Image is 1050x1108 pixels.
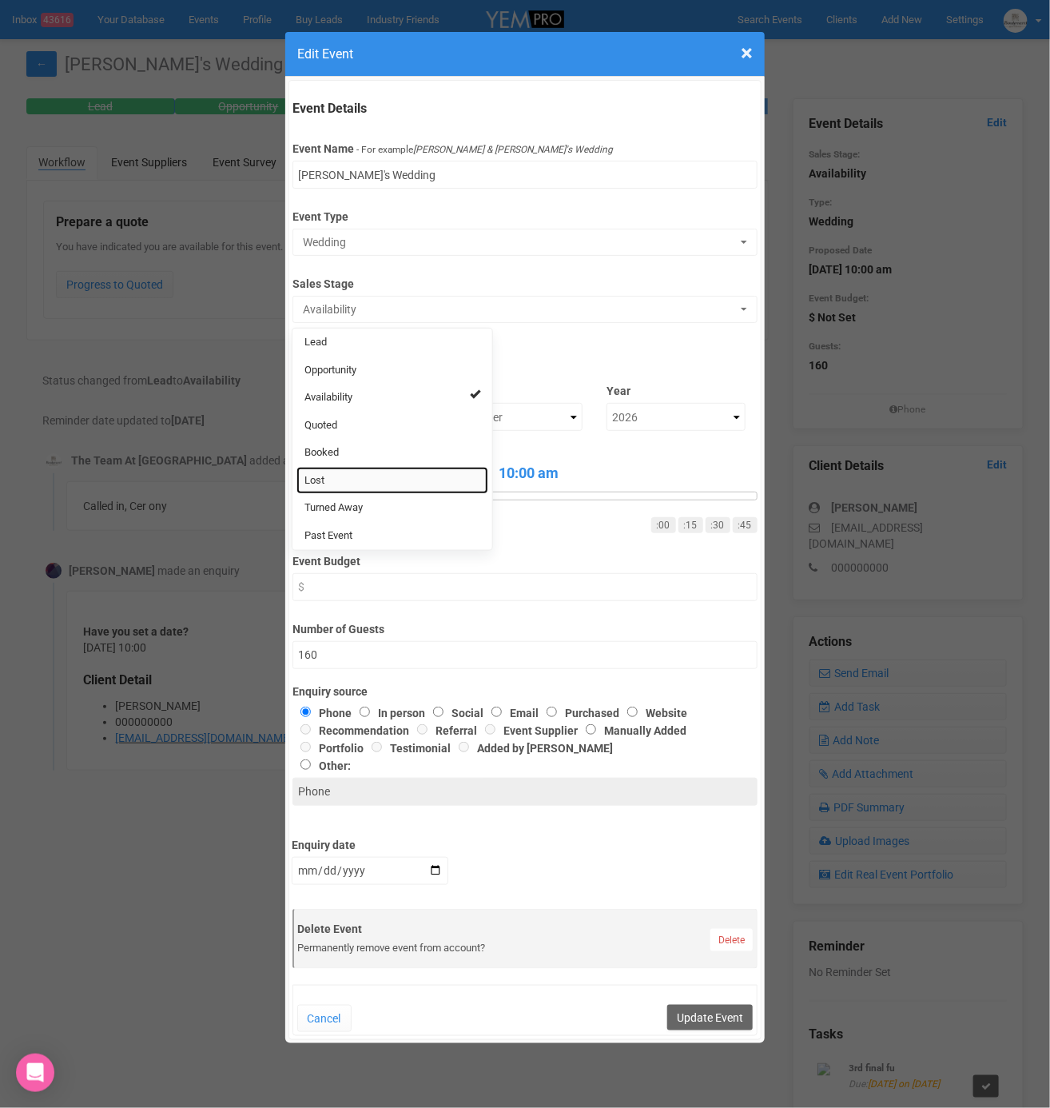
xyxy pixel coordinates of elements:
[364,742,451,755] label: Testimonial
[578,724,686,737] label: Manually Added
[292,707,352,719] label: Phone
[303,234,736,250] span: Wedding
[292,141,354,157] label: Event Name
[710,929,753,951] a: Delete
[292,573,757,601] input: $
[304,445,339,460] span: Booked
[304,390,352,405] span: Availability
[356,144,613,155] small: - For example
[483,707,539,719] label: Email
[352,707,425,719] label: In person
[292,548,757,569] label: Event Budget
[297,44,753,64] h4: Edit Event
[304,528,352,544] span: Past Event
[292,684,757,699] label: Enquiry source
[16,1054,54,1092] div: Open Intercom Messenger
[304,500,363,516] span: Turned Away
[667,1005,753,1030] button: Update Event
[292,616,757,637] label: Number of Guests
[292,161,757,189] input: Event Name
[297,1005,352,1032] button: Cancel
[292,641,757,669] input: Number of Guests
[303,301,736,317] span: Availability
[298,921,754,937] label: Delete Event
[443,377,583,399] label: Month
[477,724,578,737] label: Event Supplier
[292,724,409,737] label: Recommendation
[292,831,448,853] label: Enquiry date
[292,447,757,463] label: Time
[292,203,757,225] label: Event Type
[619,707,687,719] label: Website
[706,517,730,533] a: :30
[292,100,757,118] legend: Event Details
[733,517,758,533] a: :45
[539,707,619,719] label: Purchased
[304,473,324,488] span: Lost
[304,363,356,378] span: Opportunity
[413,144,613,155] i: [PERSON_NAME] & [PERSON_NAME]'s Wedding
[409,724,477,737] label: Referral
[292,270,757,292] label: Sales Stage
[607,377,746,399] label: Year
[300,463,757,484] span: 10:00 am
[678,517,703,533] a: :15
[304,418,337,433] span: Quoted
[425,707,483,719] label: Social
[298,941,754,956] div: Permanently remove event from account?
[741,40,753,66] span: ×
[292,337,757,359] label: Proposed Date
[292,756,734,774] label: Other:
[651,517,676,533] a: :00
[451,742,613,755] label: Added by [PERSON_NAME]
[292,742,364,755] label: Portfolio
[304,335,327,350] span: Lead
